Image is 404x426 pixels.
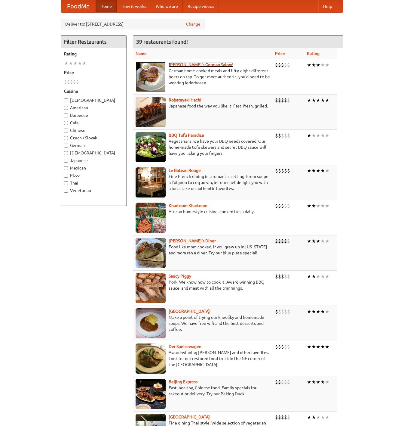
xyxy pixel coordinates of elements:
b: [PERSON_NAME]'s German Saloon [169,62,234,67]
li: ★ [320,308,325,315]
a: Robatayaki Hachi [169,98,201,102]
b: [GEOGRAPHIC_DATA] [169,415,210,419]
li: $ [278,132,281,139]
a: Home [96,0,117,12]
li: ★ [316,273,320,280]
a: Rating [307,51,320,56]
li: ★ [307,414,311,421]
h5: Cuisine [64,88,124,94]
li: $ [284,167,287,174]
li: $ [284,203,287,209]
label: Barbecue [64,112,124,118]
li: $ [278,344,281,350]
b: Beijing Express [169,379,197,384]
p: Fine French dining in a romantic setting. From soupe à l'oignon to coq au vin, let our chef delig... [136,173,270,191]
li: $ [70,79,73,85]
li: $ [275,238,278,244]
li: ★ [311,62,316,68]
h5: Rating [64,51,124,57]
li: ★ [316,203,320,209]
li: ★ [316,414,320,421]
li: ★ [320,238,325,244]
li: $ [281,97,284,104]
img: speisewagen.jpg [136,344,166,374]
li: ★ [307,203,311,209]
li: $ [278,203,281,209]
li: ★ [320,62,325,68]
li: ★ [311,132,316,139]
li: $ [278,273,281,280]
li: $ [275,379,278,385]
li: $ [284,62,287,68]
p: Food like mom cooked, if you grew up in [US_STATE] and mom ran a diner. Try our blue plate special! [136,244,270,256]
li: ★ [316,379,320,385]
label: Czech / Slovak [64,135,124,141]
li: ★ [325,308,329,315]
a: Saucy Piggy [169,274,191,278]
li: $ [281,273,284,280]
li: ★ [307,273,311,280]
li: ★ [316,132,320,139]
img: tofuparadise.jpg [136,132,166,162]
input: [DEMOGRAPHIC_DATA] [64,98,68,102]
li: ★ [325,344,329,350]
li: $ [287,308,290,315]
img: bateaurouge.jpg [136,167,166,197]
li: ★ [325,203,329,209]
li: $ [278,379,281,385]
li: $ [284,97,287,104]
label: Thai [64,180,124,186]
input: Barbecue [64,113,68,117]
li: $ [275,132,278,139]
li: ★ [320,97,325,104]
a: Le Bateau Rouge [169,168,201,173]
li: ★ [320,379,325,385]
li: ★ [307,308,311,315]
a: Recipe videos [183,0,219,12]
a: Who we are [151,0,183,12]
img: saucy.jpg [136,273,166,303]
li: ★ [320,273,325,280]
li: ★ [311,238,316,244]
li: ★ [307,238,311,244]
li: $ [284,414,287,421]
img: sallys.jpg [136,238,166,268]
label: Vegetarian [64,188,124,194]
li: ★ [311,344,316,350]
input: German [64,144,68,148]
p: Award-winning [PERSON_NAME] and other favorites. Look for our restored food truck in the NE corne... [136,350,270,368]
li: ★ [320,203,325,209]
a: [GEOGRAPHIC_DATA] [169,309,210,314]
li: $ [64,79,67,85]
img: robatayaki.jpg [136,97,166,127]
img: esthers.jpg [136,62,166,92]
a: BBQ Tofu Paradise [169,133,204,138]
li: ★ [311,273,316,280]
b: [PERSON_NAME]'s Diner [169,238,216,243]
li: $ [76,79,79,85]
li: $ [275,203,278,209]
li: $ [275,414,278,421]
li: $ [275,97,278,104]
li: ★ [307,97,311,104]
li: ★ [307,344,311,350]
li: $ [281,132,284,139]
li: $ [275,62,278,68]
li: $ [287,414,290,421]
li: $ [278,62,281,68]
li: $ [281,308,284,315]
li: ★ [316,167,320,174]
li: $ [281,62,284,68]
p: Vegetarians, we have your BBQ needs covered. Our home-made tofu skewers and secret BBQ sauce will... [136,138,270,156]
li: $ [281,344,284,350]
li: ★ [82,60,87,67]
li: $ [287,344,290,350]
label: American [64,105,124,111]
li: $ [278,167,281,174]
input: Mexican [64,166,68,170]
li: $ [281,167,284,174]
p: Make a point of trying our knedlíky and homemade soups. We have free wifi and the best desserts a... [136,314,270,332]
